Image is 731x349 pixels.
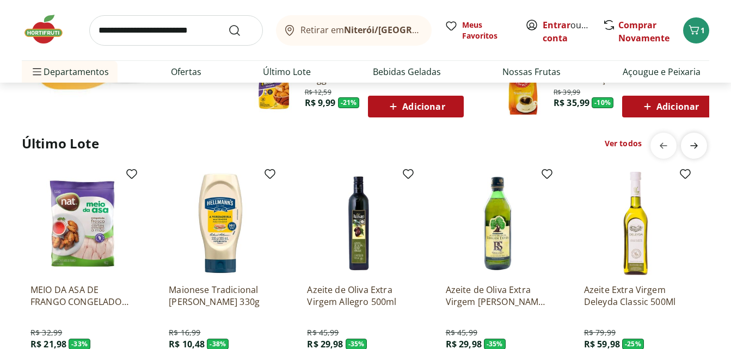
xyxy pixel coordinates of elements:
[623,65,701,78] a: Açougue e Peixaria
[368,96,463,117] button: Adicionar
[446,172,549,275] img: Azeite de Oliva Extra Virgem Rafael Salgado 500ml
[554,86,580,97] span: R$ 39,99
[605,138,642,149] a: Ver todos
[30,284,134,308] a: MEIO DA ASA DE FRANGO CONGELADO NAT 1KG
[446,327,477,338] span: R$ 45,99
[543,19,603,44] a: Criar conta
[622,96,717,117] button: Adicionar
[228,24,254,37] button: Submit Search
[30,59,44,85] button: Menu
[30,327,62,338] span: R$ 32,99
[386,100,445,113] span: Adicionar
[305,86,331,97] span: R$ 12,59
[169,327,200,338] span: R$ 16,99
[276,15,432,46] button: Retirar emNiterói/[GEOGRAPHIC_DATA]
[446,284,549,308] a: Azeite de Oliva Extra Virgem [PERSON_NAME] 500ml
[307,172,410,275] img: Azeite de Oliva Extra Virgem Allegro 500ml
[373,65,441,78] a: Bebidas Geladas
[89,15,263,46] input: search
[307,284,410,308] a: Azeite de Oliva Extra Virgem Allegro 500ml
[305,97,336,109] span: R$ 9,99
[22,13,76,46] img: Hortifruti
[681,133,707,159] button: next
[307,327,339,338] span: R$ 45,99
[502,65,561,78] a: Nossas Frutas
[30,59,109,85] span: Departamentos
[554,97,589,109] span: R$ 35,99
[338,97,360,108] span: - 21 %
[641,100,699,113] span: Adicionar
[584,284,687,308] a: Azeite Extra Virgem Deleyda Classic 500Ml
[650,133,677,159] button: previous
[543,19,570,31] a: Entrar
[263,65,311,78] a: Último Lote
[30,172,134,275] img: MEIO DA ASA DE FRANGO CONGELADO NAT 1KG
[171,65,201,78] a: Ofertas
[543,18,591,45] span: ou
[618,19,669,44] a: Comprar Novamente
[701,25,705,35] span: 1
[344,24,468,36] b: Niterói/[GEOGRAPHIC_DATA]
[584,172,687,275] img: Azeite Extra Virgem Deleyda Classic 500Ml
[445,20,512,41] a: Meus Favoritos
[683,17,709,43] button: Carrinho
[592,97,613,108] span: - 10 %
[584,327,616,338] span: R$ 79,99
[248,64,300,116] img: Nuggets Crocantes de Frango Sadia 300g
[22,135,99,152] h2: Último Lote
[169,284,272,308] a: Maionese Tradicional [PERSON_NAME] 330g
[462,20,512,41] span: Meus Favoritos
[300,25,421,35] span: Retirar em
[497,64,549,116] img: Café Três Corações Tradicional Almofada 500g
[169,172,272,275] img: Maionese Tradicional Hellmann's 330g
